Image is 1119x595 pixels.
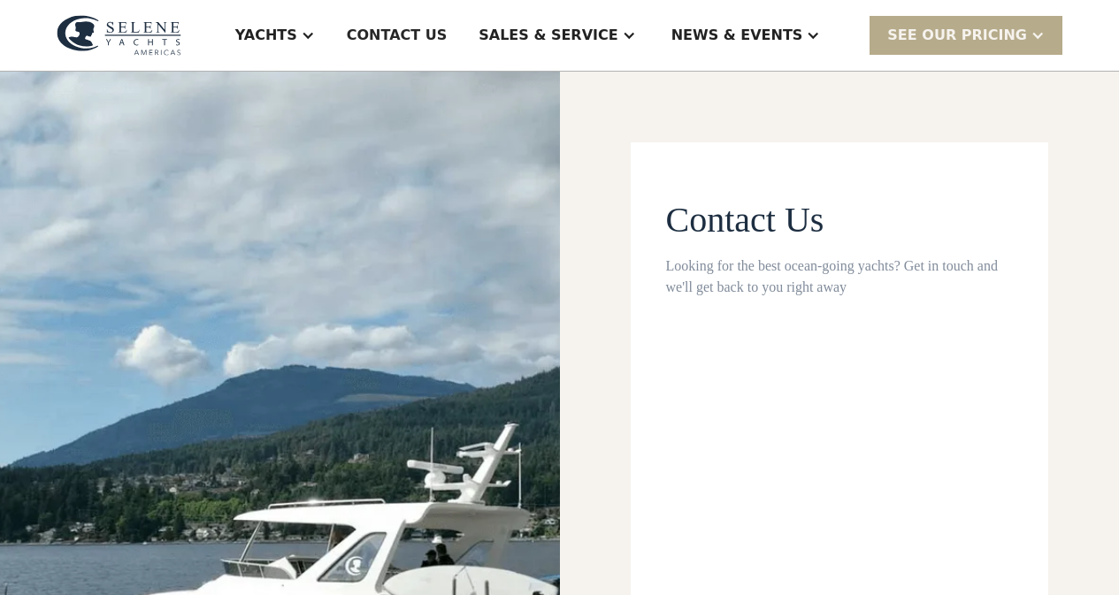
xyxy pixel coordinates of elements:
div: News & EVENTS [671,25,803,46]
div: SEE Our Pricing [870,16,1062,54]
div: Looking for the best ocean-going yachts? Get in touch and we'll get back to you right away [666,256,1014,298]
img: logo [57,15,181,56]
div: SEE Our Pricing [887,25,1027,46]
div: Sales & Service [479,25,617,46]
div: Contact US [347,25,448,46]
div: Yachts [235,25,297,46]
span: Contact Us [666,200,824,240]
